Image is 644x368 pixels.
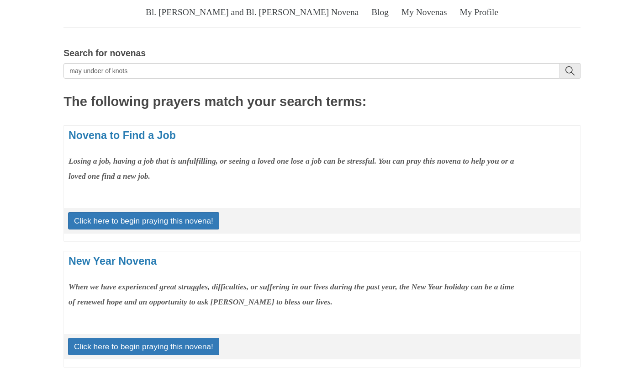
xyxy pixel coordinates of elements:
[63,46,146,61] label: Search for novenas
[63,63,560,79] input: Type in a topic, or your favorite saint
[69,255,157,267] a: New Year Novena
[560,63,581,79] button: search
[69,129,176,141] a: Novena to Find a Job
[68,338,219,355] a: Click here to begin praying this novena!
[69,282,514,306] strong: When we have experienced great struggles, difficulties, or suffering in our lives during the past...
[68,212,219,229] a: Click here to begin praying this novena!
[63,95,580,109] h2: The following prayers match your search terms:
[69,156,514,181] strong: Losing a job, having a job that is unfulfilling, or seeing a loved one lose a job can be stressfu...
